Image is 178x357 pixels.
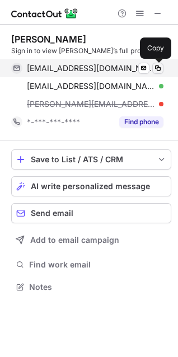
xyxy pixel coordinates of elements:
img: ContactOut v5.3.10 [11,7,78,20]
span: Add to email campaign [30,236,119,245]
span: Send email [31,209,73,218]
button: Send email [11,203,171,223]
div: Sign in to view [PERSON_NAME]’s full profile [11,46,171,56]
div: [PERSON_NAME] [11,34,86,45]
span: AI write personalized message [31,182,150,191]
button: Add to email campaign [11,230,171,250]
span: [PERSON_NAME][EMAIL_ADDRESS][PERSON_NAME][DOMAIN_NAME][US_STATE] [27,99,155,109]
button: Notes [11,279,171,295]
span: [EMAIL_ADDRESS][DOMAIN_NAME] [27,63,155,73]
button: Find work email [11,257,171,273]
span: Find work email [29,260,167,270]
span: [EMAIL_ADDRESS][DOMAIN_NAME] [27,81,155,91]
button: save-profile-one-click [11,149,171,170]
button: Reveal Button [119,116,163,128]
button: AI write personalized message [11,176,171,196]
div: Save to List / ATS / CRM [31,155,152,164]
span: Notes [29,282,167,292]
